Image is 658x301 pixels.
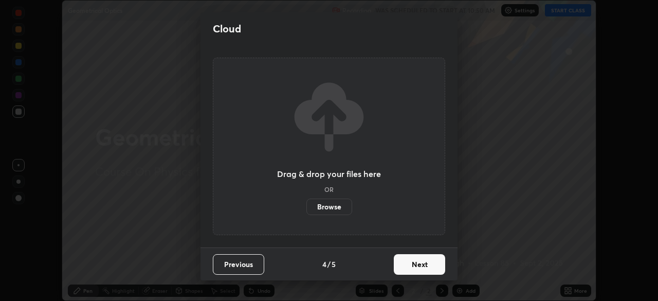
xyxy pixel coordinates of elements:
[332,259,336,270] h4: 5
[327,259,331,270] h4: /
[277,170,381,178] h3: Drag & drop your files here
[394,254,445,275] button: Next
[213,22,241,36] h2: Cloud
[324,186,334,192] h5: OR
[213,254,264,275] button: Previous
[322,259,326,270] h4: 4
